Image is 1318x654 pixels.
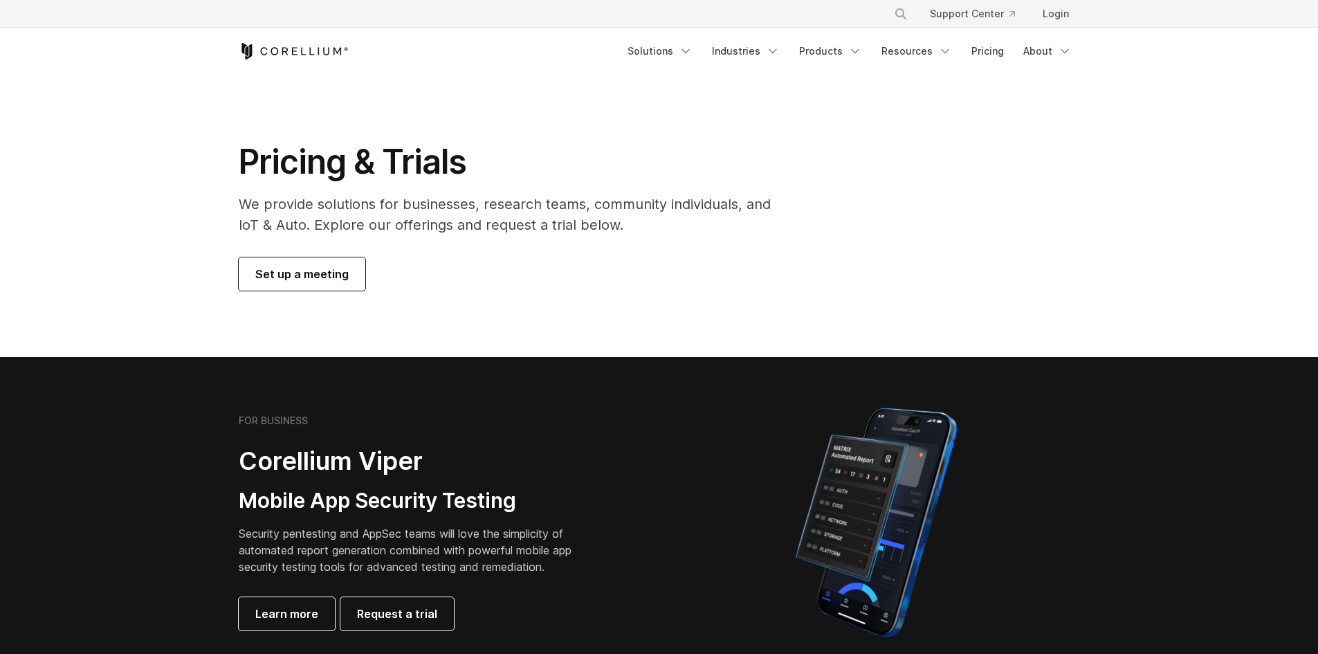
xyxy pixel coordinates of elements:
img: Corellium MATRIX automated report on iPhone showing app vulnerability test results across securit... [772,401,980,644]
a: Login [1032,1,1080,26]
h1: Pricing & Trials [239,141,790,183]
span: Learn more [255,606,318,622]
a: Request a trial [340,597,454,630]
span: Request a trial [357,606,437,622]
h3: Mobile App Security Testing [239,488,593,514]
button: Search [888,1,913,26]
div: Navigation Menu [619,39,1080,64]
a: Corellium Home [239,43,349,60]
h2: Corellium Viper [239,446,593,477]
p: Security pentesting and AppSec teams will love the simplicity of automated report generation comb... [239,525,593,575]
a: Pricing [963,39,1012,64]
a: About [1015,39,1080,64]
a: Set up a meeting [239,257,365,291]
a: Resources [873,39,960,64]
a: Support Center [919,1,1026,26]
a: Industries [704,39,788,64]
a: Products [791,39,870,64]
h6: FOR BUSINESS [239,415,308,427]
a: Learn more [239,597,335,630]
a: Solutions [619,39,701,64]
p: We provide solutions for businesses, research teams, community individuals, and IoT & Auto. Explo... [239,194,790,235]
span: Set up a meeting [255,266,349,282]
div: Navigation Menu [877,1,1080,26]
